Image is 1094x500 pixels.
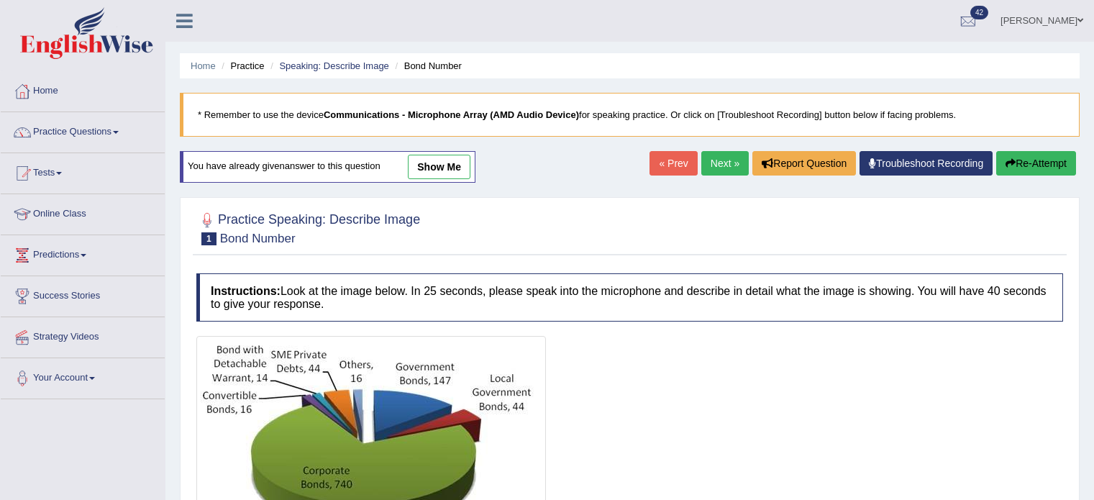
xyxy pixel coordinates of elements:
blockquote: * Remember to use the device for speaking practice. Or click on [Troubleshoot Recording] button b... [180,93,1080,137]
a: Strategy Videos [1,317,165,353]
button: Re-Attempt [996,151,1076,176]
h4: Look at the image below. In 25 seconds, please speak into the microphone and describe in detail w... [196,273,1063,322]
a: Your Account [1,358,165,394]
a: Predictions [1,235,165,271]
a: Online Class [1,194,165,230]
span: 1 [201,232,216,245]
a: « Prev [649,151,697,176]
a: show me [408,155,470,179]
a: Next » [701,151,749,176]
b: Communications - Microphone Array (AMD Audio Device) [324,109,579,120]
a: Home [1,71,165,107]
b: Instructions: [211,285,281,297]
small: Bond Number [220,232,296,245]
a: Success Stories [1,276,165,312]
a: Tests [1,153,165,189]
a: Speaking: Describe Image [279,60,388,71]
a: Troubleshoot Recording [860,151,993,176]
li: Bond Number [391,59,461,73]
button: Report Question [752,151,856,176]
li: Practice [218,59,264,73]
span: 42 [970,6,988,19]
a: Home [191,60,216,71]
h2: Practice Speaking: Describe Image [196,209,420,245]
div: You have already given answer to this question [180,151,475,183]
a: Practice Questions [1,112,165,148]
